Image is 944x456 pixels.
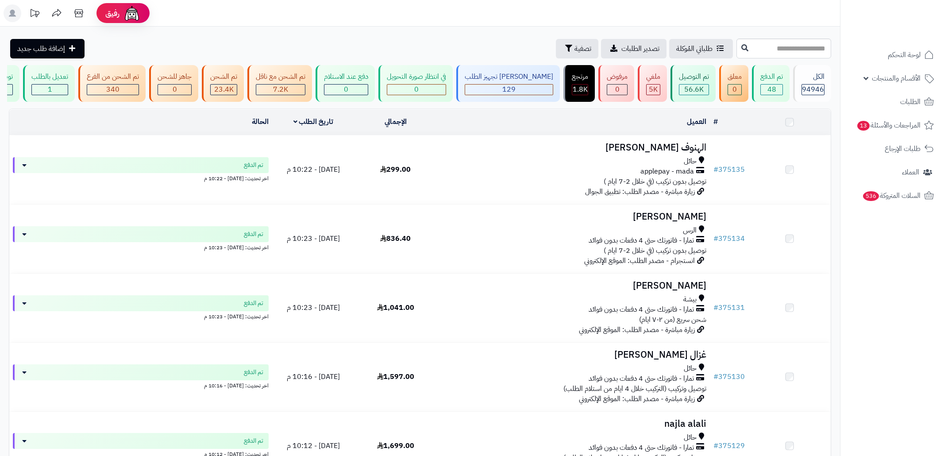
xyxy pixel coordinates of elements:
[679,72,709,82] div: تم التوصيل
[597,65,636,102] a: مرفوض 0
[465,72,553,82] div: [PERSON_NAME] تجهيز الطلب
[669,39,733,58] a: طلباتي المُوكلة
[713,371,718,382] span: #
[244,161,263,170] span: تم الدفع
[846,162,939,183] a: العملاء
[314,65,377,102] a: دفع عند الاستلام 0
[857,121,870,131] span: 13
[455,65,562,102] a: [PERSON_NAME] تجهيز الطلب 129
[728,72,742,82] div: معلق
[846,44,939,66] a: لوحة التحكم
[387,72,446,82] div: في انتظار صورة التحويل
[87,72,139,82] div: تم الشحن من الفرع
[902,166,919,178] span: العملاء
[244,437,263,445] span: تم الدفع
[244,299,263,308] span: تم الدفع
[604,176,706,187] span: توصيل بدون تركيب (في خلال 2-7 ايام )
[440,350,706,360] h3: غزال [PERSON_NAME]
[13,380,269,390] div: اخر تحديث: [DATE] - 10:16 م
[604,245,706,256] span: توصيل بدون تركيب (في خلال 2-7 ايام )
[713,441,718,451] span: #
[32,85,68,95] div: 1
[465,85,553,95] div: 129
[17,43,65,54] span: إضافة طلب جديد
[579,394,695,404] span: زيارة مباشرة - مصدر الطلب: الموقع الإلكتروني
[252,116,269,127] a: الحالة
[732,84,737,95] span: 0
[713,116,718,127] a: #
[256,85,305,95] div: 7223
[13,242,269,251] div: اخر تحديث: [DATE] - 10:23 م
[760,72,783,82] div: تم الدفع
[287,302,340,313] span: [DATE] - 10:23 م
[589,305,694,315] span: تمارا - فاتورتك حتى 4 دفعات بدون فوائد
[440,281,706,291] h3: [PERSON_NAME]
[761,85,782,95] div: 48
[563,383,706,394] span: توصيل وتركيب (التركيب خلال 4 ايام من استلام الطلب)
[214,84,234,95] span: 23.4K
[200,65,246,102] a: تم الشحن 23.4K
[717,65,750,102] a: معلق 0
[615,84,620,95] span: 0
[256,72,305,82] div: تم الشحن مع ناقل
[173,84,177,95] span: 0
[684,84,704,95] span: 56.6K
[856,119,921,131] span: المراجعات والأسئلة
[801,72,825,82] div: الكل
[863,191,879,201] span: 536
[572,85,588,95] div: 1811
[158,85,191,95] div: 0
[669,65,717,102] a: تم التوصيل 56.6K
[31,72,68,82] div: تعديل بالطلب
[572,72,588,82] div: مرتجع
[684,156,697,166] span: حائل
[48,84,52,95] span: 1
[23,4,46,24] a: تحديثات المنصة
[607,72,628,82] div: مرفوض
[791,65,833,102] a: الكل94946
[607,85,627,95] div: 0
[414,84,419,95] span: 0
[106,84,119,95] span: 340
[636,65,669,102] a: ملغي 5K
[683,225,697,236] span: الرس
[846,91,939,112] a: الطلبات
[246,65,314,102] a: تم الشحن مع ناقل 7.2K
[676,43,713,54] span: طلباتي المُوكلة
[440,143,706,153] h3: الهنوف [PERSON_NAME]
[210,72,237,82] div: تم الشحن
[713,233,745,244] a: #375134
[13,173,269,182] div: اخر تحديث: [DATE] - 10:22 م
[287,233,340,244] span: [DATE] - 10:23 م
[10,39,85,58] a: إضافة طلب جديد
[639,314,706,325] span: شحن سريع (من ٢-٧ ايام)
[649,84,658,95] span: 5K
[640,166,694,177] span: applepay - mada
[713,371,745,382] a: #375130
[601,39,667,58] a: تصدير الطلبات
[77,65,147,102] a: تم الشحن من الفرع 340
[385,116,407,127] a: الإجمالي
[105,8,119,19] span: رفيق
[387,85,446,95] div: 0
[767,84,776,95] span: 48
[344,84,348,95] span: 0
[713,302,745,313] a: #375131
[846,138,939,159] a: طلبات الإرجاع
[646,72,660,82] div: ملغي
[687,116,706,127] a: العميل
[872,72,921,85] span: الأقسام والمنتجات
[287,371,340,382] span: [DATE] - 10:16 م
[380,233,411,244] span: 836.40
[585,186,695,197] span: زيارة مباشرة - مصدر الطلب: تطبيق الجوال
[862,189,921,202] span: السلات المتروكة
[846,115,939,136] a: المراجعات والأسئلة13
[846,185,939,206] a: السلات المتروكة536
[728,85,741,95] div: 0
[293,116,334,127] a: تاريخ الطلب
[802,84,824,95] span: 94946
[584,255,695,266] span: انستجرام - مصدر الطلب: الموقع الإلكتروني
[123,4,141,22] img: ai-face.png
[684,433,697,443] span: حائل
[244,230,263,239] span: تم الدفع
